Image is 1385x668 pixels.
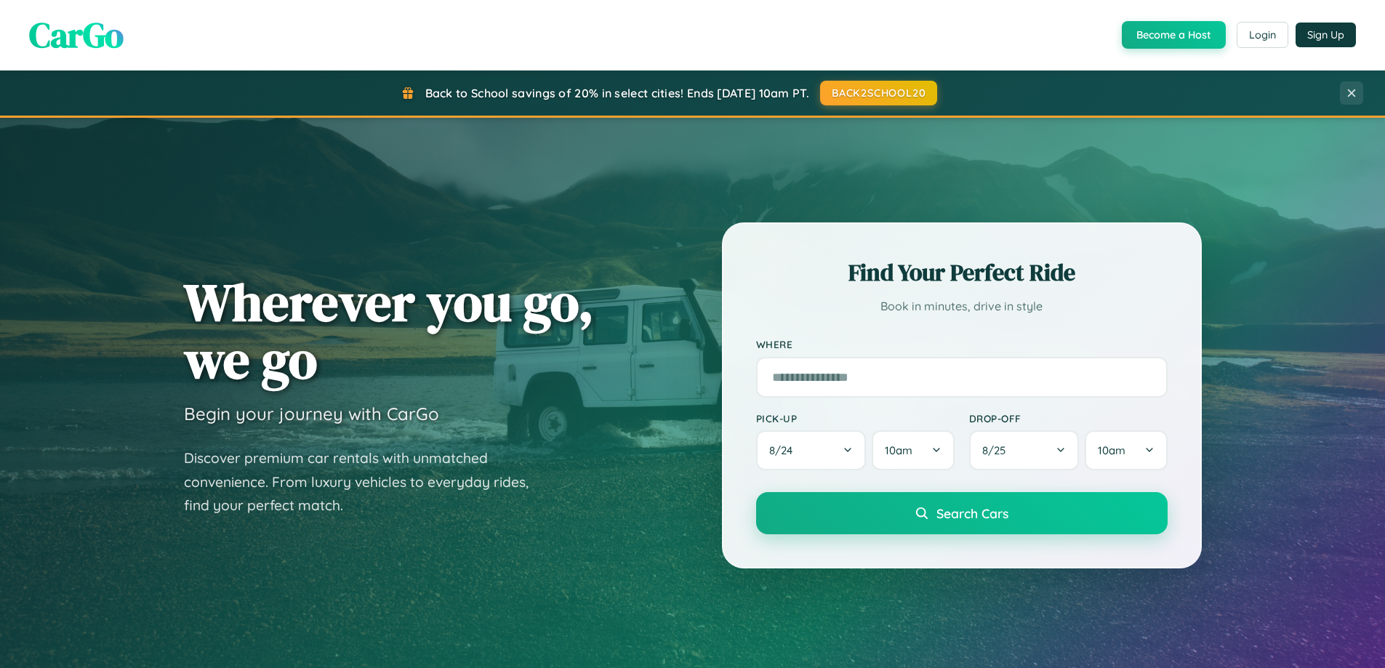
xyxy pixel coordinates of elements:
label: Where [756,339,1168,351]
button: 8/25 [969,430,1080,470]
button: Become a Host [1122,21,1226,49]
span: Search Cars [936,505,1008,521]
p: Book in minutes, drive in style [756,296,1168,317]
h2: Find Your Perfect Ride [756,257,1168,289]
h1: Wherever you go, we go [184,273,594,388]
button: Sign Up [1296,23,1356,47]
button: Login [1237,22,1288,48]
span: Back to School savings of 20% in select cities! Ends [DATE] 10am PT. [425,86,809,100]
span: 10am [885,443,912,457]
span: 8 / 25 [982,443,1013,457]
button: Search Cars [756,492,1168,534]
p: Discover premium car rentals with unmatched convenience. From luxury vehicles to everyday rides, ... [184,446,547,518]
span: 8 / 24 [769,443,800,457]
button: 10am [1085,430,1167,470]
label: Pick-up [756,412,955,424]
button: BACK2SCHOOL20 [820,81,937,105]
label: Drop-off [969,412,1168,424]
span: 10am [1098,443,1125,457]
button: 10am [872,430,954,470]
span: CarGo [29,11,124,59]
h3: Begin your journey with CarGo [184,403,439,424]
button: 8/24 [756,430,867,470]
